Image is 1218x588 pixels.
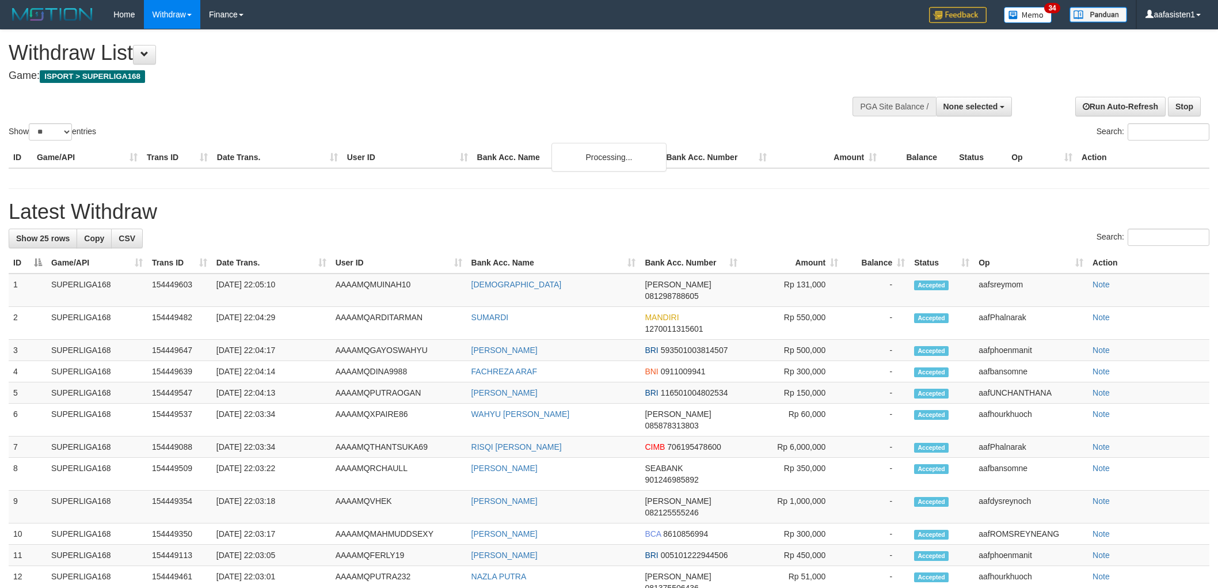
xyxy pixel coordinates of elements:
span: Accepted [914,572,949,582]
td: AAAAMQVHEK [331,491,467,523]
div: Processing... [551,143,667,172]
td: 8 [9,458,47,491]
td: SUPERLIGA168 [47,404,147,437]
th: Date Trans. [212,147,342,168]
span: Copy 005101222944506 to clipboard [661,551,728,560]
span: Accepted [914,313,949,323]
td: Rp 6,000,000 [742,437,843,458]
th: Balance [881,147,954,168]
span: Accepted [914,551,949,561]
td: [DATE] 22:03:34 [212,404,331,437]
th: Date Trans.: activate to sort column ascending [212,252,331,274]
th: Bank Acc. Name [473,147,662,168]
td: Rp 150,000 [742,382,843,404]
td: 154449509 [147,458,212,491]
td: - [843,340,909,361]
span: Show 25 rows [16,234,70,243]
td: 3 [9,340,47,361]
span: Accepted [914,443,949,453]
span: Copy 901246985892 to clipboard [645,475,698,484]
span: [PERSON_NAME] [645,572,711,581]
label: Search: [1097,229,1209,246]
td: AAAAMQTHANTSUKA69 [331,437,467,458]
span: Copy 8610856994 to clipboard [663,529,708,538]
td: Rp 350,000 [742,458,843,491]
td: 9 [9,491,47,523]
td: [DATE] 22:04:14 [212,361,331,382]
th: Bank Acc. Name: activate to sort column ascending [467,252,641,274]
td: 6 [9,404,47,437]
select: Showentries [29,123,72,141]
td: 154449354 [147,491,212,523]
th: Trans ID: activate to sort column ascending [147,252,212,274]
a: [PERSON_NAME] [471,529,538,538]
th: User ID [342,147,473,168]
td: Rp 450,000 [742,545,843,566]
span: Accepted [914,410,949,420]
a: Copy [77,229,112,248]
td: 5 [9,382,47,404]
td: 154449647 [147,340,212,361]
span: Copy 1270011315601 to clipboard [645,324,703,333]
img: MOTION_logo.png [9,6,96,23]
span: BCA [645,529,661,538]
span: BRI [645,346,658,355]
td: AAAAMQARDITARMAN [331,307,467,340]
a: Note [1093,572,1110,581]
h4: Game: [9,70,801,82]
span: Accepted [914,389,949,399]
td: [DATE] 22:03:05 [212,545,331,566]
a: RISQI [PERSON_NAME] [471,442,562,452]
td: AAAAMQMAHMUDDSEXY [331,523,467,545]
th: Amount [771,147,881,168]
td: SUPERLIGA168 [47,307,147,340]
a: CSV [111,229,143,248]
span: [PERSON_NAME] [645,280,711,289]
td: SUPERLIGA168 [47,458,147,491]
th: Status: activate to sort column ascending [909,252,974,274]
th: User ID: activate to sort column ascending [331,252,467,274]
td: - [843,491,909,523]
a: SUMARDI [471,313,509,322]
td: 154449113 [147,545,212,566]
th: Trans ID [142,147,212,168]
a: Note [1093,409,1110,419]
td: [DATE] 22:05:10 [212,274,331,307]
a: Note [1093,346,1110,355]
span: BNI [645,367,658,376]
th: Op: activate to sort column ascending [974,252,1088,274]
td: 154449603 [147,274,212,307]
a: Note [1093,313,1110,322]
td: [DATE] 22:03:17 [212,523,331,545]
td: - [843,361,909,382]
td: 10 [9,523,47,545]
a: [PERSON_NAME] [471,388,538,397]
span: Accepted [914,530,949,540]
td: AAAAMQRCHAULL [331,458,467,491]
a: Note [1093,280,1110,289]
a: FACHREZA ARAF [471,367,537,376]
td: [DATE] 22:04:13 [212,382,331,404]
td: SUPERLIGA168 [47,545,147,566]
td: AAAAMQXPAIRE86 [331,404,467,437]
td: [DATE] 22:03:22 [212,458,331,491]
span: Copy 082125555246 to clipboard [645,508,698,517]
td: aafdysreynoch [974,491,1088,523]
span: BRI [645,388,658,397]
span: None selected [943,102,998,111]
th: Amount: activate to sort column ascending [742,252,843,274]
th: Op [1007,147,1077,168]
td: 11 [9,545,47,566]
span: Copy 081298788605 to clipboard [645,291,698,301]
label: Show entries [9,123,96,141]
td: 154449088 [147,437,212,458]
td: - [843,458,909,491]
td: 154449547 [147,382,212,404]
td: aafPhalnarak [974,307,1088,340]
a: Note [1093,551,1110,560]
td: Rp 300,000 [742,361,843,382]
img: Button%20Memo.svg [1004,7,1052,23]
span: 34 [1044,3,1060,13]
a: [PERSON_NAME] [471,346,538,355]
td: [DATE] 22:03:34 [212,437,331,458]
